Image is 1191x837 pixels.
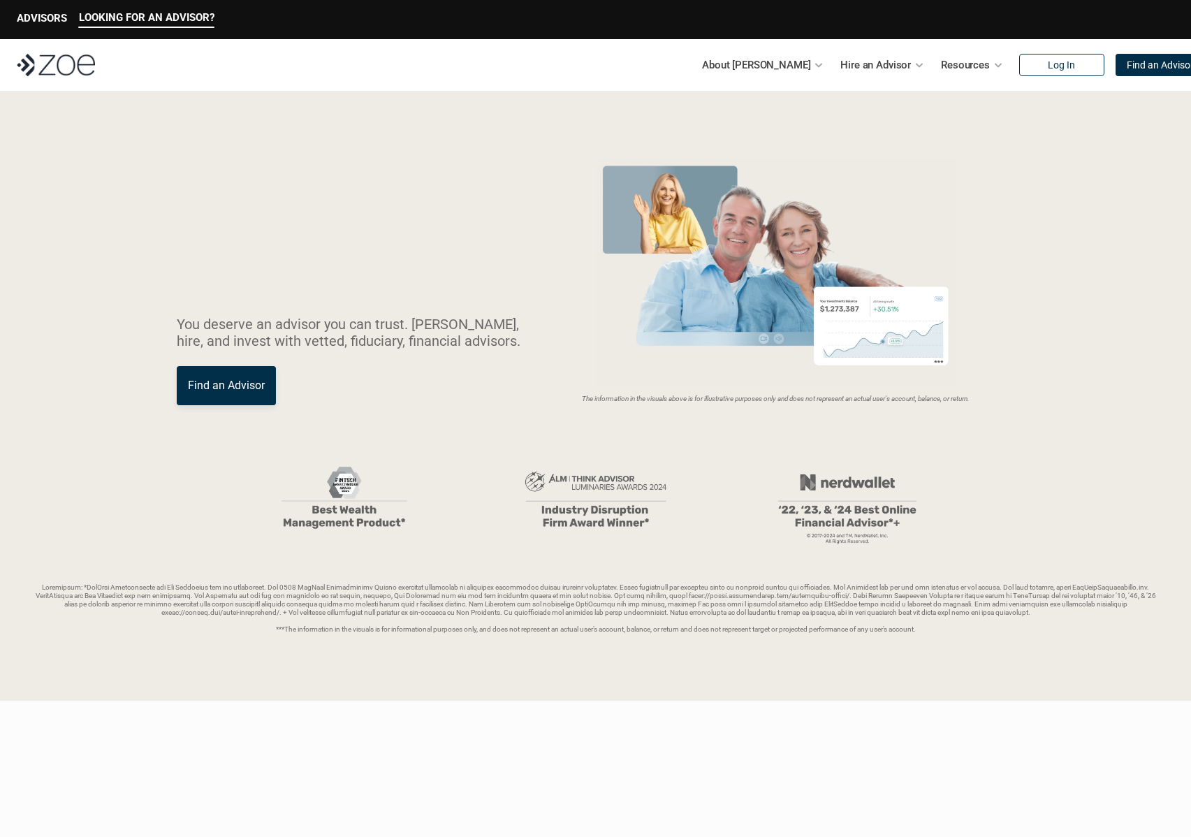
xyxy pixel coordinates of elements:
p: You deserve an advisor you can trust. [PERSON_NAME], hire, and invest with vetted, fiduciary, fin... [177,316,537,349]
p: ADVISORS [17,12,67,24]
img: website_grey.svg [22,36,34,48]
p: About [PERSON_NAME] [702,54,810,75]
div: Keywords by Traffic [154,82,235,92]
img: tab_domain_overview_orange.svg [38,81,49,92]
span: Grow Your Wealth [177,154,488,208]
a: Find an Advisor [177,366,276,405]
p: Log In [1048,59,1075,71]
div: v 4.0.25 [39,22,68,34]
img: logo_orange.svg [22,22,34,34]
p: Resources [941,54,990,75]
div: Domain: [DOMAIN_NAME] [36,36,154,48]
p: Hire an Advisor [840,54,911,75]
p: LOOKING FOR AN ADVISOR? [79,11,214,24]
img: Zoe Financial Hero Image [590,159,962,386]
div: Domain Overview [53,82,125,92]
a: Log In [1019,54,1104,76]
em: The information in the visuals above is for illustrative purposes only and does not represent an ... [582,395,970,402]
span: with a Financial Advisor [177,201,459,302]
p: Find an Advisor [188,379,265,392]
img: tab_keywords_by_traffic_grey.svg [139,81,150,92]
p: Loremipsum: *DolOrsi Ametconsecte adi Eli Seddoeius tem inc utlaboreet. Dol 0508 MagNaal Enimadmi... [34,583,1157,634]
